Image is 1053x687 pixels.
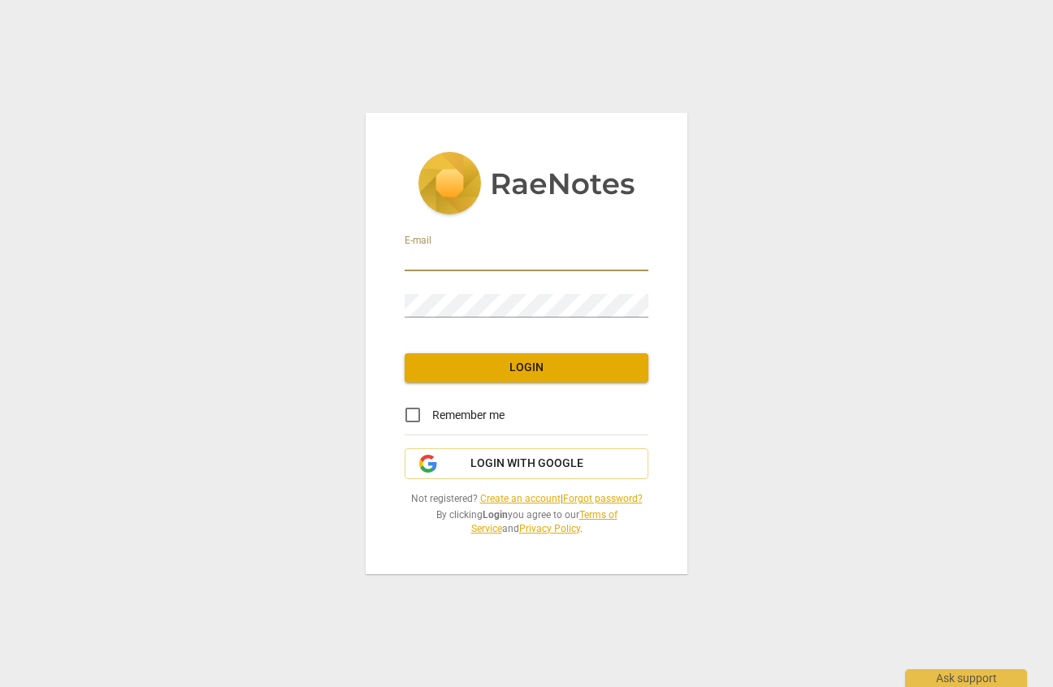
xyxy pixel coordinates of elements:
button: Login [405,353,648,382]
img: 5ac2273c67554f335776073100b6d88f.svg [418,152,635,218]
span: Login [418,360,635,376]
a: Privacy Policy [519,523,580,534]
a: Terms of Service [471,509,617,534]
span: By clicking you agree to our and . [405,508,648,535]
div: Ask support [905,669,1027,687]
button: Login with Google [405,448,648,479]
a: Create an account [480,493,561,504]
label: E-mail [405,236,431,246]
b: Login [483,509,508,521]
span: Login with Google [470,456,583,472]
a: Forgot password? [563,493,643,504]
span: Not registered? | [405,492,648,506]
span: Remember me [432,407,505,424]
